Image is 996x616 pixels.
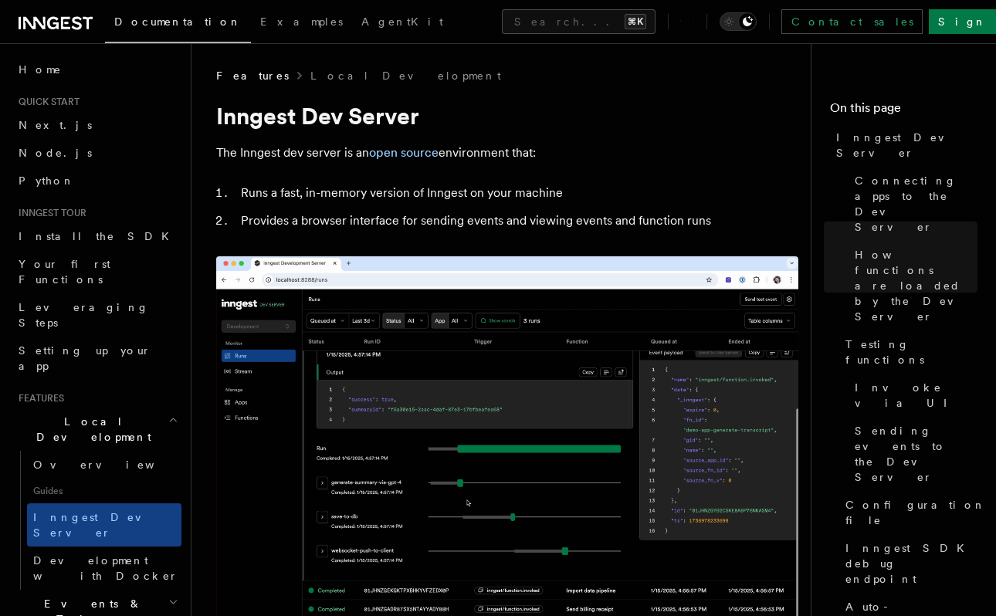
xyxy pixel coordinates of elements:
[12,56,181,83] a: Home
[12,408,181,451] button: Local Development
[836,130,977,161] span: Inngest Dev Server
[855,173,977,235] span: Connecting apps to the Dev Server
[855,380,977,411] span: Invoke via UI
[19,258,110,286] span: Your first Functions
[845,337,977,367] span: Testing functions
[19,301,149,329] span: Leveraging Steps
[33,554,178,582] span: Development with Docker
[830,99,977,124] h4: On this page
[12,250,181,293] a: Your first Functions
[839,330,977,374] a: Testing functions
[839,491,977,534] a: Configuration file
[33,511,165,539] span: Inngest Dev Server
[12,139,181,167] a: Node.js
[12,222,181,250] a: Install the SDK
[310,68,501,83] a: Local Development
[781,9,923,34] a: Contact sales
[236,210,798,232] li: Provides a browser interface for sending events and viewing events and function runs
[27,479,181,503] span: Guides
[855,247,977,324] span: How functions are loaded by the Dev Server
[12,96,80,108] span: Quick start
[27,503,181,547] a: Inngest Dev Server
[260,15,343,28] span: Examples
[12,207,86,219] span: Inngest tour
[361,15,443,28] span: AgentKit
[845,540,977,587] span: Inngest SDK debug endpoint
[830,124,977,167] a: Inngest Dev Server
[12,392,64,404] span: Features
[625,14,646,29] kbd: ⌘K
[849,241,977,330] a: How functions are loaded by the Dev Server
[849,167,977,241] a: Connecting apps to the Dev Server
[845,497,986,528] span: Configuration file
[114,15,242,28] span: Documentation
[236,182,798,204] li: Runs a fast, in-memory version of Inngest on your machine
[849,417,977,491] a: Sending events to the Dev Server
[19,174,75,187] span: Python
[352,5,452,42] a: AgentKit
[839,534,977,593] a: Inngest SDK debug endpoint
[12,337,181,380] a: Setting up your app
[105,5,251,43] a: Documentation
[19,230,178,242] span: Install the SDK
[27,547,181,590] a: Development with Docker
[12,111,181,139] a: Next.js
[12,414,168,445] span: Local Development
[12,293,181,337] a: Leveraging Steps
[251,5,352,42] a: Examples
[19,344,151,372] span: Setting up your app
[19,119,92,131] span: Next.js
[855,423,977,485] span: Sending events to the Dev Server
[19,147,92,159] span: Node.js
[216,68,289,83] span: Features
[502,9,656,34] button: Search...⌘K
[33,459,192,471] span: Overview
[12,451,181,590] div: Local Development
[849,374,977,417] a: Invoke via UI
[19,62,62,77] span: Home
[720,12,757,31] button: Toggle dark mode
[27,451,181,479] a: Overview
[369,145,439,160] a: open source
[12,167,181,195] a: Python
[216,102,798,130] h1: Inngest Dev Server
[216,142,798,164] p: The Inngest dev server is an environment that:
